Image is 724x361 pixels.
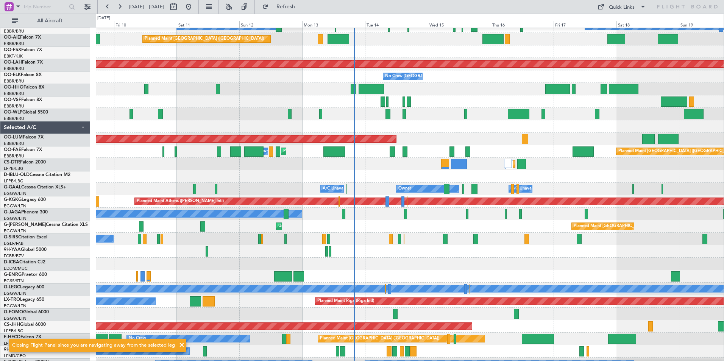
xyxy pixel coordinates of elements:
span: G-SIRS [4,235,18,240]
a: EGGW/LTN [4,291,27,296]
div: Mon 13 [302,21,365,28]
div: Fri 17 [554,21,616,28]
div: A/C Unavailable [511,183,542,195]
input: Trip Number [23,1,67,12]
span: OO-FSX [4,48,21,52]
button: All Aircraft [8,15,82,27]
span: G-KGKG [4,198,22,202]
button: Refresh [259,1,304,13]
a: EGSS/STN [4,278,24,284]
a: OO-ELKFalcon 8X [4,73,42,77]
div: Sat 18 [616,21,679,28]
span: OO-WLP [4,110,22,115]
span: OO-FAE [4,148,21,152]
a: OO-HHOFalcon 8X [4,85,44,90]
span: CS-DTR [4,160,20,165]
a: EGGW/LTN [4,216,27,221]
div: Planned Maint [GEOGRAPHIC_DATA] ([GEOGRAPHIC_DATA]) [145,33,264,45]
a: D-ICBACitation CJ2 [4,260,45,265]
div: Planned Maint [GEOGRAPHIC_DATA] ([GEOGRAPHIC_DATA]) [574,221,693,232]
a: G-ENRGPraetor 600 [4,272,47,277]
a: EBBR/BRU [4,28,24,34]
a: OO-LUMFalcon 7X [4,135,44,140]
a: LFPB/LBG [4,166,23,171]
a: G-JAGAPhenom 300 [4,210,48,215]
div: No Crew [GEOGRAPHIC_DATA] ([GEOGRAPHIC_DATA] National) [385,71,512,82]
a: OO-LAHFalcon 7X [4,60,43,65]
a: EGGW/LTN [4,203,27,209]
div: Sat 11 [177,21,240,28]
div: Planned Maint Melsbroek Air Base [283,146,350,157]
span: OO-VSF [4,98,21,102]
div: A/C Unavailable [323,183,354,195]
a: G-KGKGLegacy 600 [4,198,46,202]
div: Thu 16 [491,21,554,28]
a: EBBR/BRU [4,78,24,84]
div: Quick Links [609,4,635,11]
span: G-ENRG [4,272,22,277]
div: Wed 15 [428,21,491,28]
a: G-GAALCessna Citation XLS+ [4,185,66,190]
span: Refresh [270,4,302,9]
span: CS-JHH [4,322,20,327]
a: EGGW/LTN [4,316,27,321]
span: All Aircraft [20,18,80,23]
a: EBBR/BRU [4,116,24,121]
a: EBKT/KJK [4,53,23,59]
a: 9H-YAAGlobal 5000 [4,247,47,252]
a: EDDM/MUC [4,266,28,271]
a: OO-VSFFalcon 8X [4,98,42,102]
button: Quick Links [594,1,650,13]
a: LFPB/LBG [4,328,23,334]
a: EBBR/BRU [4,41,24,47]
a: FCBB/BZV [4,253,24,259]
a: EBBR/BRU [4,66,24,72]
span: OO-AIE [4,35,20,40]
div: Sun 12 [239,21,302,28]
a: G-SIRSCitation Excel [4,235,47,240]
a: CS-JHHGlobal 6000 [4,322,46,327]
span: D-IBLU-OLD [4,173,30,177]
a: EBBR/BRU [4,103,24,109]
a: D-IBLU-OLDCessna Citation M2 [4,173,70,177]
span: G-GAAL [4,185,21,190]
span: 9H-YAA [4,247,21,252]
span: G-LEGC [4,285,20,289]
a: CS-DTRFalcon 2000 [4,160,46,165]
span: OO-LAH [4,60,22,65]
a: OO-FAEFalcon 7X [4,148,42,152]
div: [DATE] [97,15,110,22]
a: EGGW/LTN [4,228,27,234]
span: G-JAGA [4,210,21,215]
a: LFPB/LBG [4,178,23,184]
a: G-FOMOGlobal 6000 [4,310,49,314]
span: OO-HHO [4,85,23,90]
div: Unplanned Maint [GEOGRAPHIC_DATA] ([GEOGRAPHIC_DATA]) [278,221,403,232]
div: Planned Maint [GEOGRAPHIC_DATA] ([GEOGRAPHIC_DATA]) [320,333,439,344]
a: EGGW/LTN [4,191,27,196]
span: OO-LUM [4,135,23,140]
a: EBBR/BRU [4,91,24,96]
div: Closing Flight Panel since you are navigating away from the selected leg [12,342,175,349]
div: Tue 14 [365,21,428,28]
a: OO-WLPGlobal 5500 [4,110,48,115]
span: OO-ELK [4,73,21,77]
a: G-LEGCLegacy 600 [4,285,44,289]
div: Owner [398,183,411,195]
span: D-ICBA [4,260,19,265]
div: Planned Maint Sofia [515,158,554,170]
div: Fri 10 [114,21,177,28]
span: G-FOMO [4,310,23,314]
span: [DATE] - [DATE] [129,3,164,10]
a: EBBR/BRU [4,153,24,159]
a: G-[PERSON_NAME]Cessna Citation XLS [4,223,88,227]
span: G-[PERSON_NAME] [4,223,46,227]
div: Planned Maint Riga (Riga Intl) [317,296,374,307]
a: OO-AIEFalcon 7X [4,35,41,40]
a: EGGW/LTN [4,303,27,309]
div: Planned Maint Athens ([PERSON_NAME] Intl) [137,196,224,207]
a: LX-TROLegacy 650 [4,297,44,302]
span: LX-TRO [4,297,20,302]
a: EBBR/BRU [4,141,24,146]
a: OO-FSXFalcon 7X [4,48,42,52]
